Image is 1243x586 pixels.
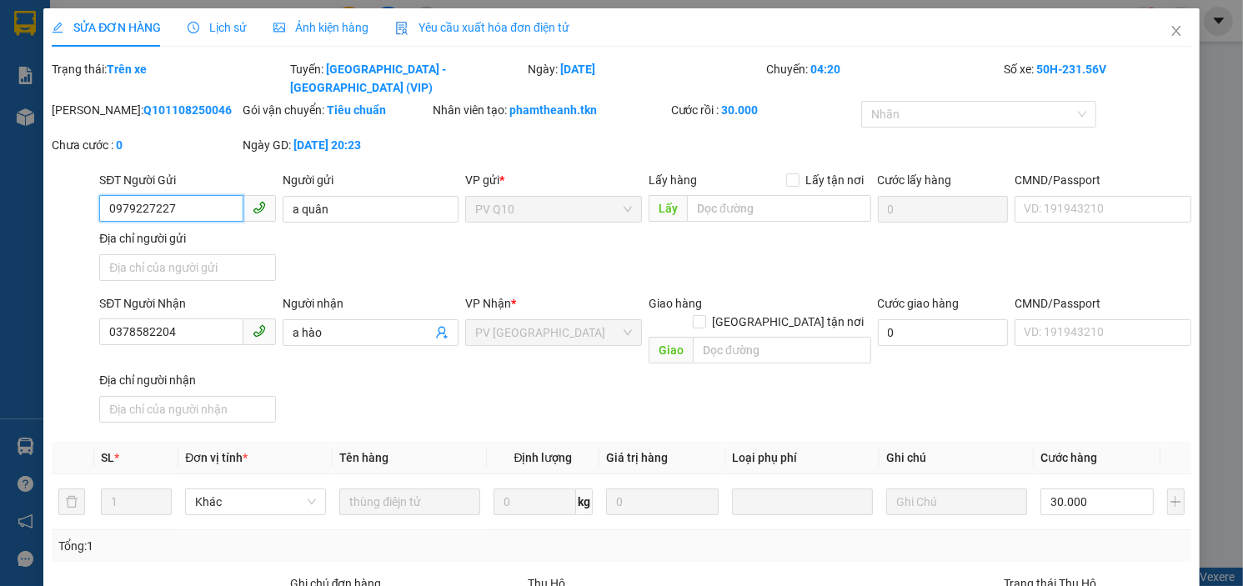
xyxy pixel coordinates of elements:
[526,60,764,97] div: Ngày:
[465,297,511,310] span: VP Nhận
[1015,294,1191,313] div: CMND/Passport
[1002,60,1192,97] div: Số xe:
[687,195,870,222] input: Dọc đường
[435,326,449,339] span: user-add
[433,101,668,119] div: Nhân viên tạo:
[722,103,759,117] b: 30.000
[693,337,870,363] input: Dọc đường
[99,396,276,423] input: Địa chỉ của người nhận
[1170,24,1183,38] span: close
[649,195,687,222] span: Lấy
[116,138,123,152] b: 0
[878,297,960,310] label: Cước giao hàng
[99,171,276,189] div: SĐT Người Gửi
[243,136,429,154] div: Ngày GD:
[576,488,593,515] span: kg
[273,21,368,34] span: Ảnh kiện hàng
[253,324,266,338] span: phone
[671,101,858,119] div: Cước rồi :
[475,320,632,345] span: PV Tây Ninh
[58,488,85,515] button: delete
[606,451,668,464] span: Giá trị hàng
[1153,8,1200,55] button: Close
[880,442,1034,474] th: Ghi chú
[195,489,316,514] span: Khác
[1167,488,1185,515] button: plus
[188,21,247,34] span: Lịch sử
[649,173,697,187] span: Lấy hàng
[810,63,840,76] b: 04:20
[706,313,871,331] span: [GEOGRAPHIC_DATA] tận nơi
[475,197,632,222] span: PV Q10
[185,451,248,464] span: Đơn vị tính
[50,60,288,97] div: Trạng thái:
[1036,63,1106,76] b: 50H-231.56V
[560,63,595,76] b: [DATE]
[101,451,114,464] span: SL
[290,63,446,94] b: [GEOGRAPHIC_DATA] - [GEOGRAPHIC_DATA] (VIP)
[188,22,199,33] span: clock-circle
[339,488,480,515] input: VD: Bàn, Ghế
[52,101,238,119] div: [PERSON_NAME]:
[1015,171,1191,189] div: CMND/Passport
[288,60,527,97] div: Tuyến:
[395,22,408,35] img: icon
[283,171,459,189] div: Người gửi
[52,21,161,34] span: SỬA ĐƠN HÀNG
[339,451,388,464] span: Tên hàng
[243,101,429,119] div: Gói vận chuyển:
[107,63,147,76] b: Trên xe
[99,229,276,248] div: Địa chỉ người gửi
[649,297,702,310] span: Giao hàng
[725,442,880,474] th: Loại phụ phí
[52,22,63,33] span: edit
[799,171,871,189] span: Lấy tận nơi
[99,254,276,281] input: Địa chỉ của người gửi
[878,319,1009,346] input: Cước giao hàng
[606,488,719,515] input: 0
[293,138,361,152] b: [DATE] 20:23
[99,371,276,389] div: Địa chỉ người nhận
[1040,451,1097,464] span: Cước hàng
[273,22,285,33] span: picture
[764,60,1003,97] div: Chuyến:
[395,21,569,34] span: Yêu cầu xuất hóa đơn điện tử
[283,294,459,313] div: Người nhận
[99,294,276,313] div: SĐT Người Nhận
[52,136,238,154] div: Chưa cước :
[509,103,597,117] b: phamtheanh.tkn
[58,537,480,555] div: Tổng: 1
[327,103,386,117] b: Tiêu chuẩn
[514,451,572,464] span: Định lượng
[886,488,1027,515] input: Ghi Chú
[649,337,693,363] span: Giao
[878,196,1009,223] input: Cước lấy hàng
[253,201,266,214] span: phone
[465,171,642,189] div: VP gửi
[878,173,952,187] label: Cước lấy hàng
[143,103,232,117] b: Q101108250046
